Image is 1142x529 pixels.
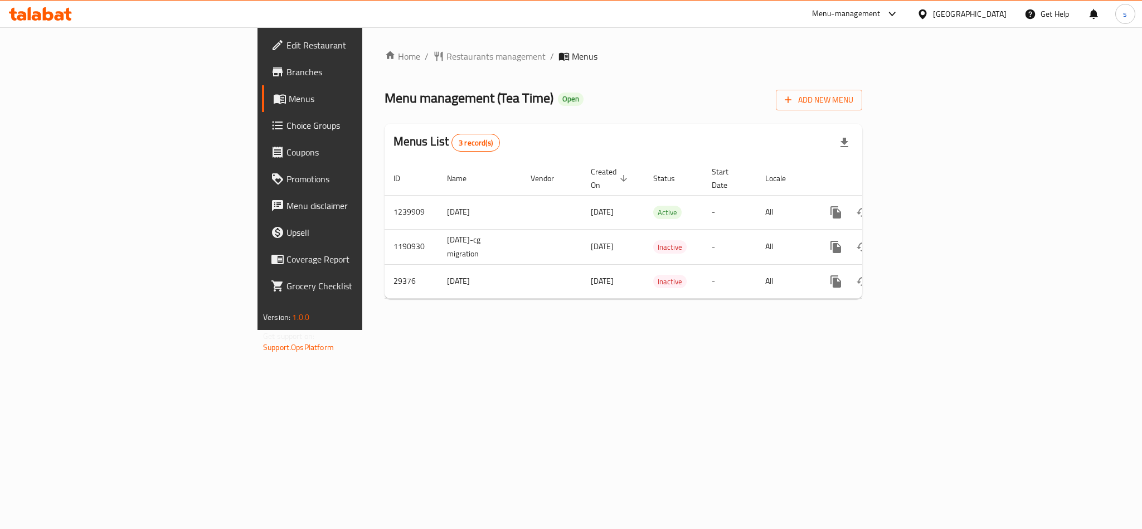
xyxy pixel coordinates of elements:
[286,145,439,159] span: Coupons
[286,172,439,186] span: Promotions
[438,264,522,298] td: [DATE]
[558,94,584,104] span: Open
[653,241,687,254] span: Inactive
[262,192,448,219] a: Menu disclaimer
[653,275,687,288] span: Inactive
[712,165,743,192] span: Start Date
[446,50,546,63] span: Restaurants management
[776,90,862,110] button: Add New Menu
[823,268,849,295] button: more
[653,206,682,219] span: Active
[286,65,439,79] span: Branches
[572,50,597,63] span: Menus
[591,205,614,219] span: [DATE]
[765,172,800,185] span: Locale
[452,138,499,148] span: 3 record(s)
[262,32,448,59] a: Edit Restaurant
[653,172,689,185] span: Status
[438,229,522,264] td: [DATE]-cg migration
[550,50,554,63] li: /
[263,310,290,324] span: Version:
[263,329,314,343] span: Get support on:
[451,134,500,152] div: Total records count
[785,93,853,107] span: Add New Menu
[1123,8,1127,20] span: s
[286,279,439,293] span: Grocery Checklist
[286,253,439,266] span: Coverage Report
[653,240,687,254] div: Inactive
[393,133,500,152] h2: Menus List
[262,246,448,273] a: Coverage Report
[849,268,876,295] button: Change Status
[703,264,756,298] td: -
[812,7,881,21] div: Menu-management
[262,85,448,112] a: Menus
[385,162,939,299] table: enhanced table
[262,273,448,299] a: Grocery Checklist
[262,112,448,139] a: Choice Groups
[591,165,631,192] span: Created On
[262,139,448,166] a: Coupons
[447,172,481,185] span: Name
[591,239,614,254] span: [DATE]
[703,195,756,229] td: -
[849,199,876,226] button: Change Status
[263,340,334,355] a: Support.OpsPlatform
[438,195,522,229] td: [DATE]
[385,50,862,63] nav: breadcrumb
[756,195,814,229] td: All
[933,8,1007,20] div: [GEOGRAPHIC_DATA]
[286,38,439,52] span: Edit Restaurant
[823,199,849,226] button: more
[286,199,439,212] span: Menu disclaimer
[831,129,858,156] div: Export file
[292,310,309,324] span: 1.0.0
[262,166,448,192] a: Promotions
[558,93,584,106] div: Open
[286,119,439,132] span: Choice Groups
[385,85,553,110] span: Menu management ( Tea Time )
[849,234,876,260] button: Change Status
[393,172,415,185] span: ID
[531,172,568,185] span: Vendor
[433,50,546,63] a: Restaurants management
[289,92,439,105] span: Menus
[591,274,614,288] span: [DATE]
[703,229,756,264] td: -
[814,162,939,196] th: Actions
[756,264,814,298] td: All
[286,226,439,239] span: Upsell
[262,59,448,85] a: Branches
[823,234,849,260] button: more
[756,229,814,264] td: All
[262,219,448,246] a: Upsell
